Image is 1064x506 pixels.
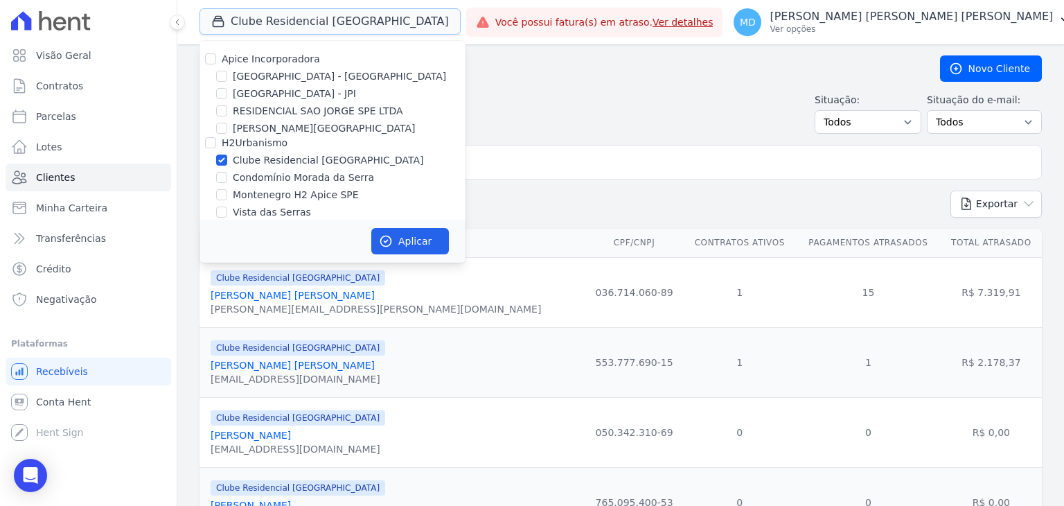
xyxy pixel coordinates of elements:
span: Negativação [36,293,97,306]
td: R$ 2.178,37 [941,327,1042,397]
label: Clube Residencial [GEOGRAPHIC_DATA] [233,153,423,168]
label: Condomínio Morada da Serra [233,171,374,185]
a: Transferências [6,225,171,252]
th: Pagamentos Atrasados [796,229,941,257]
button: Clube Residencial [GEOGRAPHIC_DATA] [199,8,461,35]
div: Plataformas [11,335,166,352]
span: Clientes [36,171,75,184]
td: 553.777.690-15 [585,327,684,397]
label: Apice Incorporadora [222,53,320,64]
td: 1 [684,257,796,327]
span: Você possui fatura(s) em atraso. [495,15,713,30]
a: [PERSON_NAME] [211,430,291,441]
th: Contratos Ativos [684,229,796,257]
th: CPF/CNPJ [585,229,684,257]
button: Exportar [950,191,1042,218]
div: [EMAIL_ADDRESS][DOMAIN_NAME] [211,372,385,386]
a: Conta Hent [6,388,171,416]
span: Contratos [36,79,83,93]
a: Recebíveis [6,358,171,385]
label: Situação do e-mail: [927,93,1042,107]
span: Visão Geral [36,49,91,62]
div: [PERSON_NAME][EMAIL_ADDRESS][PERSON_NAME][DOMAIN_NAME] [211,302,541,316]
span: Transferências [36,232,106,245]
a: Parcelas [6,103,171,130]
label: Situação: [815,93,921,107]
input: Buscar por nome, CPF ou e-mail [225,148,1036,176]
h2: Clientes [199,56,918,81]
label: [GEOGRAPHIC_DATA] - JPI [233,87,356,101]
span: Parcelas [36,110,76,123]
label: Vista das Serras [233,205,311,220]
p: [PERSON_NAME] [PERSON_NAME] [PERSON_NAME] [770,10,1053,24]
a: Novo Cliente [940,55,1042,82]
a: Visão Geral [6,42,171,69]
label: [PERSON_NAME][GEOGRAPHIC_DATA] [233,121,415,136]
span: Crédito [36,262,71,276]
a: Ver detalhes [653,17,713,28]
a: [PERSON_NAME] [PERSON_NAME] [211,360,375,371]
span: Minha Carteira [36,201,107,215]
td: 050.342.310-69 [585,397,684,467]
a: Lotes [6,133,171,161]
div: Open Intercom Messenger [14,459,47,492]
td: 0 [684,397,796,467]
label: RESIDENCIAL SAO JORGE SPE LTDA [233,104,403,119]
label: H2Urbanismo [222,137,287,148]
p: Ver opções [770,24,1053,35]
a: Minha Carteira [6,194,171,222]
label: Montenegro H2 Apice SPE [233,188,359,202]
span: Clube Residencial [GEOGRAPHIC_DATA] [211,410,385,426]
button: Aplicar [371,228,449,254]
label: [GEOGRAPHIC_DATA] - [GEOGRAPHIC_DATA] [233,69,446,84]
a: Clientes [6,164,171,191]
span: Clube Residencial [GEOGRAPHIC_DATA] [211,340,385,356]
td: R$ 0,00 [941,397,1042,467]
td: 0 [796,397,941,467]
td: R$ 7.319,91 [941,257,1042,327]
span: Lotes [36,140,62,154]
a: [PERSON_NAME] [PERSON_NAME] [211,290,375,301]
span: Conta Hent [36,395,91,409]
span: Clube Residencial [GEOGRAPHIC_DATA] [211,480,385,496]
td: 1 [684,327,796,397]
td: 036.714.060-89 [585,257,684,327]
div: [EMAIL_ADDRESS][DOMAIN_NAME] [211,442,385,456]
a: Negativação [6,286,171,313]
td: 15 [796,257,941,327]
span: Recebíveis [36,365,88,378]
td: 1 [796,327,941,397]
span: Clube Residencial [GEOGRAPHIC_DATA] [211,270,385,286]
a: Contratos [6,72,171,100]
span: MD [740,17,756,27]
th: Total Atrasado [941,229,1042,257]
a: Crédito [6,255,171,283]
